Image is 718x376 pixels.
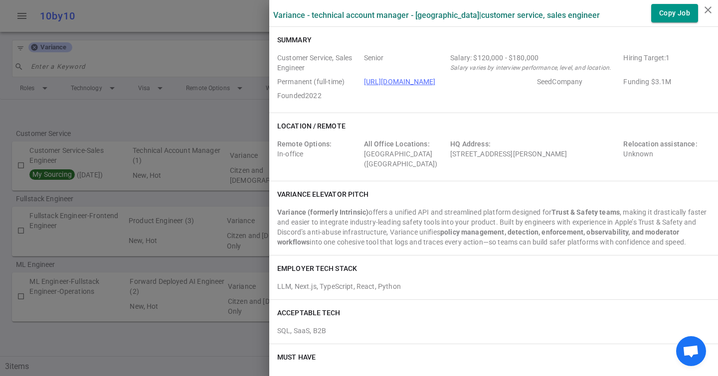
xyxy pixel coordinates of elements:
[277,308,341,318] h6: ACCEPTABLE TECH
[623,77,706,87] span: Employer Founding
[623,139,706,169] div: Unknown
[277,77,360,87] span: Job Type
[450,140,491,148] span: HQ Address:
[364,140,430,148] span: All Office Locations:
[623,53,706,73] span: Hiring Target
[277,207,710,247] div: offers a unified API and streamlined platform designed for , making it drastically faster and eas...
[537,77,620,87] span: Employer Stage e.g. Series A
[277,91,360,101] span: Employer Founded
[277,322,710,336] div: SQL, SaaS, B2B
[277,263,357,273] h6: EMPLOYER TECH STACK
[676,336,706,366] div: Open chat
[364,77,533,87] span: Company URL
[277,228,680,246] strong: policy management, detection, enforcement, observability, and moderator workflows
[364,139,447,169] div: [GEOGRAPHIC_DATA] ([GEOGRAPHIC_DATA])
[450,139,619,169] div: [STREET_ADDRESS][PERSON_NAME]
[277,53,360,73] span: Roles
[623,140,697,148] span: Relocation assistance:
[277,139,360,169] div: In-office
[277,189,368,199] h6: Variance elevator pitch
[551,208,620,216] strong: Trust & Safety teams
[450,53,619,63] div: Salary Range
[277,282,401,290] span: LLM, Next.js, TypeScript, React, Python
[364,78,436,86] a: [URL][DOMAIN_NAME]
[651,4,698,22] button: Copy Job
[273,10,600,20] label: Variance - Technical Account Manager - [GEOGRAPHIC_DATA] | Customer Service, Sales Engineer
[364,53,447,73] span: Level
[277,121,346,131] h6: Location / Remote
[277,140,332,148] span: Remote Options:
[277,352,316,362] h6: Must Have
[702,4,714,16] i: close
[450,64,611,71] i: Salary varies by interview performance, level, and location.
[277,208,368,216] strong: Variance (formerly Intrinsic)
[277,35,312,45] h6: Summary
